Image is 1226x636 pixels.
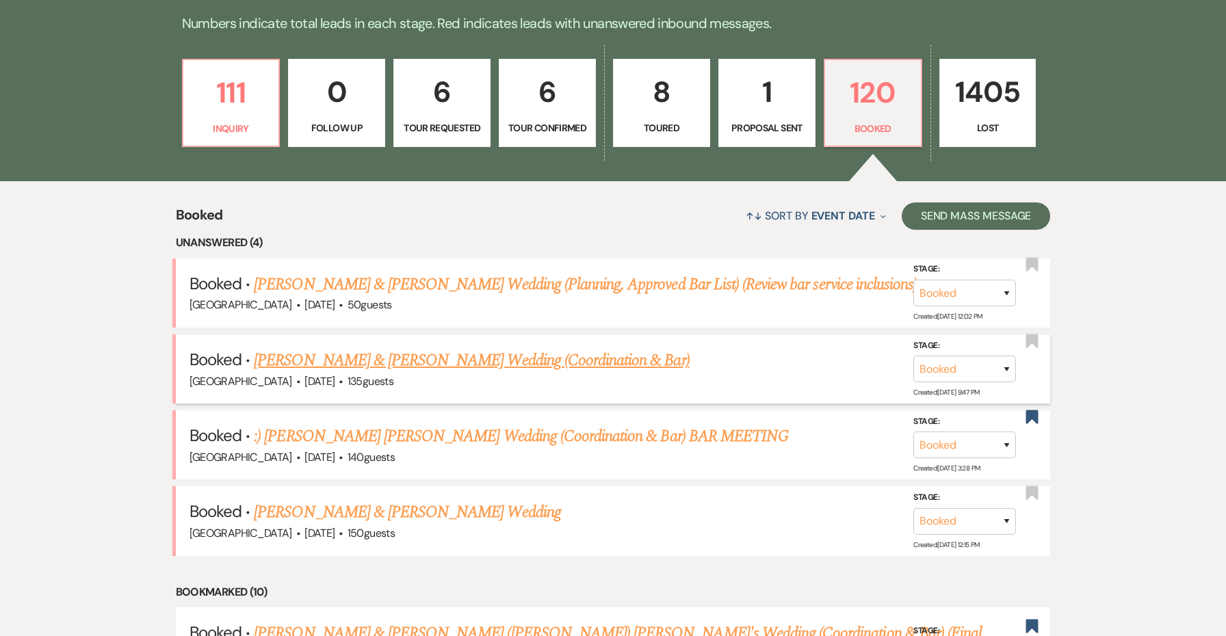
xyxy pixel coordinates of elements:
span: 50 guests [348,297,392,312]
a: 1Proposal Sent [718,59,816,148]
p: 1 [727,69,807,115]
p: Booked [833,121,913,136]
label: Stage: [913,262,1016,277]
p: 120 [833,70,913,116]
label: Stage: [913,339,1016,354]
span: [GEOGRAPHIC_DATA] [190,297,292,312]
span: [DATE] [304,374,335,388]
p: 0 [297,69,376,115]
p: Numbers indicate total leads in each stage. Red indicates leads with unanswered inbound messages. [120,12,1106,34]
a: 6Tour Confirmed [499,59,596,148]
a: 1405Lost [939,59,1036,148]
p: 6 [402,69,482,115]
span: Booked [190,349,242,370]
a: :) [PERSON_NAME] [PERSON_NAME] Wedding (Coordination & Bar) BAR MEETING [254,424,789,449]
a: 120Booked [824,59,922,148]
span: 150 guests [348,526,395,540]
p: Toured [622,120,701,135]
a: [PERSON_NAME] & [PERSON_NAME] Wedding (Coordination & Bar) [254,348,689,373]
p: Proposal Sent [727,120,807,135]
span: Event Date [811,209,875,223]
a: 6Tour Requested [393,59,491,148]
span: 140 guests [348,450,395,464]
span: Booked [176,204,223,234]
a: 111Inquiry [182,59,281,148]
li: Bookmarked (10) [176,583,1051,601]
span: Created: [DATE] 9:47 PM [913,388,979,397]
span: [GEOGRAPHIC_DATA] [190,526,292,540]
p: Tour Requested [402,120,482,135]
span: ↑↓ [746,209,762,223]
a: [PERSON_NAME] & [PERSON_NAME] Wedding (Planning, Approved Bar List) (Review bar service inclusions) [254,272,917,297]
span: [DATE] [304,450,335,464]
p: 111 [192,70,271,116]
span: [DATE] [304,297,335,312]
span: 135 guests [348,374,393,388]
span: Created: [DATE] 12:02 PM [913,312,982,321]
span: [GEOGRAPHIC_DATA] [190,450,292,464]
span: [DATE] [304,526,335,540]
a: [PERSON_NAME] & [PERSON_NAME] Wedding [254,500,560,525]
p: 1405 [948,69,1028,115]
p: Tour Confirmed [508,120,587,135]
li: Unanswered (4) [176,234,1051,252]
p: Follow Up [297,120,376,135]
span: Created: [DATE] 12:15 PM [913,540,979,548]
a: 0Follow Up [288,59,385,148]
p: 6 [508,69,587,115]
span: Booked [190,273,242,294]
span: Created: [DATE] 3:28 PM [913,464,980,473]
p: Inquiry [192,121,271,136]
label: Stage: [913,414,1016,429]
p: 8 [622,69,701,115]
span: [GEOGRAPHIC_DATA] [190,374,292,388]
span: Booked [190,425,242,446]
button: Send Mass Message [902,202,1051,230]
span: Booked [190,501,242,522]
p: Lost [948,120,1028,135]
button: Sort By Event Date [740,198,891,234]
label: Stage: [913,490,1016,505]
a: 8Toured [613,59,710,148]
